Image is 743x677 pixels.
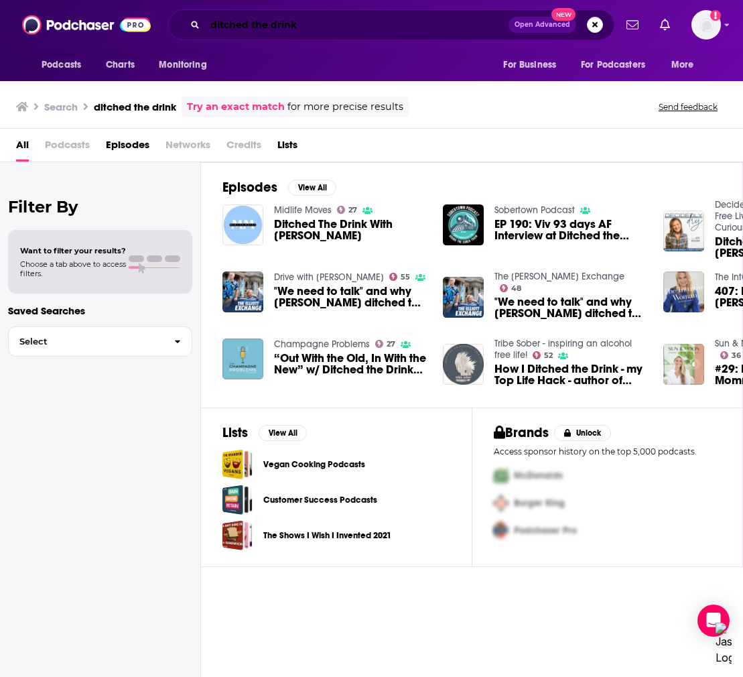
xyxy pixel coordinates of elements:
span: Choose a tab above to access filters. [20,259,126,278]
img: EP 190: Viv 93 days AF Interview at Ditched the Drink [443,204,484,245]
img: Second Pro Logo [488,489,514,517]
a: All [16,134,29,162]
a: Customer Success Podcasts [222,485,253,515]
a: "We need to talk" and why Elise ditched the drink [494,296,647,319]
a: 27 [337,206,358,214]
a: 48 [500,284,522,292]
span: for more precise results [287,99,403,115]
img: How I Ditched the Drink - my Top Life Hack - author of Sober Diaries, Clare Pooley [443,344,484,385]
a: EpisodesView All [222,179,336,196]
a: The Shows I Wish I Invented 2021 [222,520,253,550]
span: Networks [165,134,210,162]
span: Ditched The Drink With [PERSON_NAME] [274,219,427,241]
span: For Podcasters [581,56,645,74]
input: Search podcasts, credits, & more... [205,14,509,36]
span: Select [9,337,163,346]
a: Episodes [106,134,149,162]
span: 55 [401,274,410,280]
p: Saved Searches [8,304,192,317]
a: Champagne Problems [274,338,370,350]
button: Send feedback [655,101,722,113]
a: 36 [720,351,742,359]
a: Customer Success Podcasts [263,493,377,507]
span: 52 [544,353,553,359]
span: "We need to talk" and why [PERSON_NAME] ditched the drink [494,296,647,319]
span: Logged in as mmullin [691,10,721,40]
a: Podchaser - Follow, Share and Rate Podcasts [22,12,151,38]
button: Unlock [554,425,611,441]
button: open menu [32,52,98,78]
div: Search podcasts, credits, & more... [168,9,614,40]
h3: ditched the drink [94,101,176,113]
a: Tribe Sober - inspiring an alcohol free life! [494,338,632,361]
img: Ditched The Drink With Heather Lowe [222,204,263,245]
a: EP 190: Viv 93 days AF Interview at Ditched the Drink [494,219,647,241]
a: Sobertown Podcast [494,204,575,216]
a: Lists [277,134,297,162]
a: 27 [375,340,396,348]
span: Podchaser Pro [514,525,577,536]
button: View All [288,180,336,196]
span: "We need to talk" and why [PERSON_NAME] ditched the drink [274,286,427,308]
a: Midlife Moves [274,204,332,216]
button: open menu [494,52,573,78]
a: #29: Ditching Alcohol, Mommy Wine Culture & Perfectionism with Heather Lowe, Founder of Ditched t... [663,344,704,385]
a: "We need to talk" and why Elise ditched the drink [274,286,427,308]
a: ListsView All [222,424,307,441]
div: Open Intercom Messenger [697,605,730,637]
a: Charts [97,52,143,78]
h2: Filter By [8,197,192,217]
img: Ditched the Drink | Heather Lowe [663,210,704,251]
span: Credits [226,134,261,162]
span: More [671,56,694,74]
img: User Profile [691,10,721,40]
a: Vegan Cooking Podcasts [222,449,253,479]
a: 52 [533,351,553,359]
span: Podcasts [42,56,81,74]
span: Charts [106,56,135,74]
button: open menu [662,52,711,78]
img: "We need to talk" and why Elise ditched the drink [222,271,263,312]
span: New [551,8,576,21]
a: 55 [389,273,411,281]
a: Show notifications dropdown [655,13,675,36]
a: The Elliott Exchange [494,271,624,282]
span: 48 [511,286,521,292]
img: Third Pro Logo [488,517,514,544]
a: “Out With the Old, In With the New” w/ Ditched the Drink founder, Heather Lowe [274,353,427,375]
img: “Out With the Old, In With the New” w/ Ditched the Drink founder, Heather Lowe [222,338,263,379]
span: 36 [732,353,741,359]
span: McDonalds [514,470,563,481]
span: 27 [387,341,395,347]
img: First Pro Logo [488,462,514,489]
h2: Episodes [222,179,277,196]
img: 407: Ditched The Drink With Heather Lowe [663,271,704,312]
button: open menu [149,52,224,78]
a: How I Ditched the Drink - my Top Life Hack - author of Sober Diaries, Clare Pooley [494,363,647,386]
span: Monitoring [159,56,206,74]
img: "We need to talk" and why Elise ditched the drink [443,277,484,318]
span: How I Ditched the Drink - my Top Life Hack - author of Sober Diaries, [PERSON_NAME] [494,363,647,386]
button: View All [259,425,307,441]
span: Podcasts [45,134,90,162]
button: Open AdvancedNew [509,17,576,33]
a: Ditched The Drink With Heather Lowe [274,219,427,241]
h2: Lists [222,424,248,441]
a: Try an exact match [187,99,285,115]
h2: Brands [494,424,549,441]
p: Access sponsor history on the top 5,000 podcasts. [494,446,722,456]
span: 27 [348,207,357,213]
